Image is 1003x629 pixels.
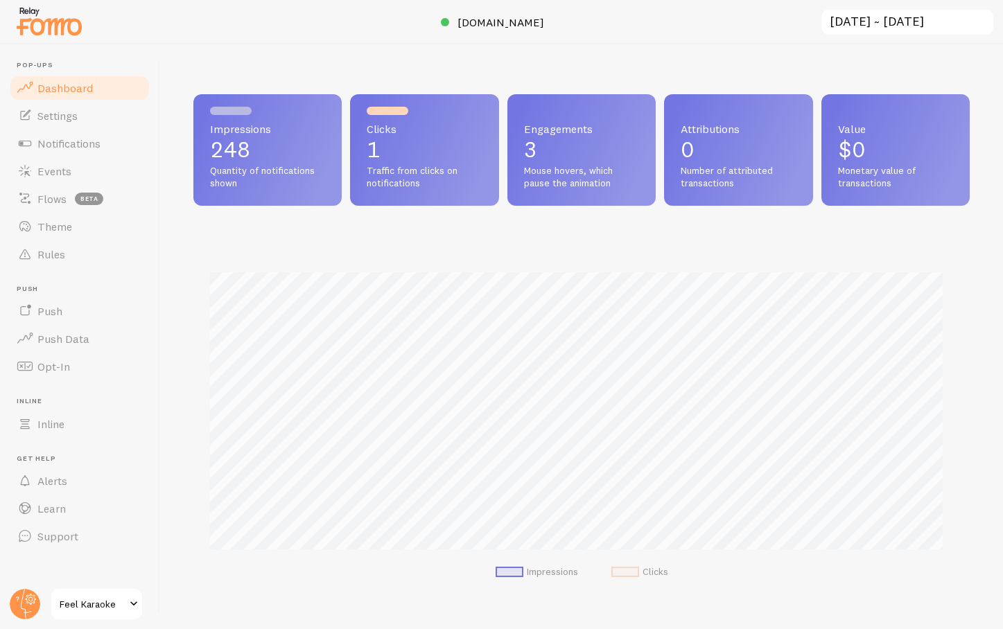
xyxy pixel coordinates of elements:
[8,325,151,353] a: Push Data
[17,285,151,294] span: Push
[37,81,93,95] span: Dashboard
[524,123,639,134] span: Engagements
[8,130,151,157] a: Notifications
[75,193,103,205] span: beta
[681,165,796,189] span: Number of attributed transactions
[524,139,639,161] p: 3
[8,213,151,240] a: Theme
[8,74,151,102] a: Dashboard
[838,123,953,134] span: Value
[210,165,325,189] span: Quantity of notifications shown
[367,123,482,134] span: Clicks
[17,397,151,406] span: Inline
[8,467,151,495] a: Alerts
[8,297,151,325] a: Push
[37,529,78,543] span: Support
[37,304,62,318] span: Push
[17,61,151,70] span: Pop-ups
[17,454,151,463] span: Get Help
[50,587,143,621] a: Feel Karaoke
[681,139,796,161] p: 0
[37,474,67,488] span: Alerts
[37,417,64,431] span: Inline
[8,410,151,438] a: Inline
[37,164,71,178] span: Events
[8,522,151,550] a: Support
[37,192,67,206] span: Flows
[37,502,66,515] span: Learn
[838,136,866,163] span: $0
[8,157,151,185] a: Events
[37,109,78,123] span: Settings
[838,165,953,189] span: Monetary value of transactions
[8,185,151,213] a: Flows beta
[37,136,101,150] span: Notifications
[210,139,325,161] p: 248
[367,165,482,189] span: Traffic from clicks on notifications
[8,240,151,268] a: Rules
[496,566,578,578] li: Impressions
[8,495,151,522] a: Learn
[60,596,125,612] span: Feel Karaoke
[37,220,72,233] span: Theme
[37,332,89,346] span: Push Data
[611,566,668,578] li: Clicks
[367,139,482,161] p: 1
[681,123,796,134] span: Attributions
[524,165,639,189] span: Mouse hovers, which pause the animation
[210,123,325,134] span: Impressions
[15,3,84,39] img: fomo-relay-logo-orange.svg
[37,360,70,373] span: Opt-In
[8,102,151,130] a: Settings
[8,353,151,380] a: Opt-In
[37,247,65,261] span: Rules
